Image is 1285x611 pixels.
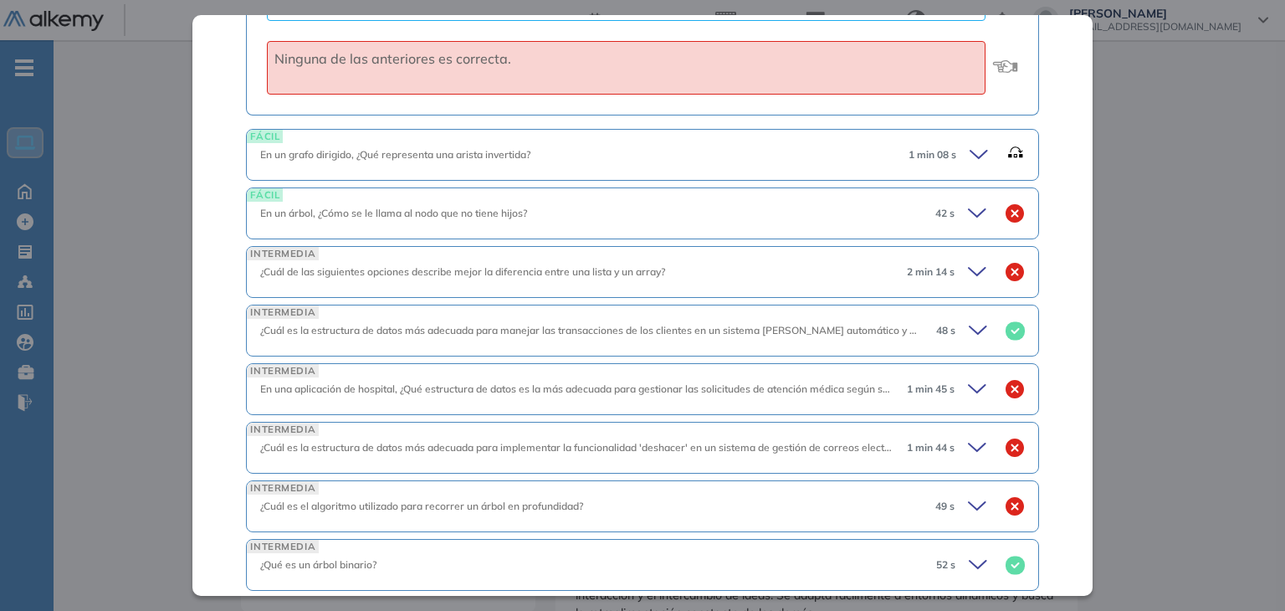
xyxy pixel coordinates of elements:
[247,130,283,142] span: FÁCIL
[247,364,319,377] span: INTERMEDIA
[274,50,511,67] span: Ninguna de las anteriores es correcta.
[260,265,665,278] span: ¿Cuál de las siguientes opciones describe mejor la diferencia entre una lista y un array?
[935,499,955,514] span: 49 s
[907,382,955,397] span: 1 min 45 s
[907,440,955,455] span: 1 min 44 s
[936,323,955,338] span: 48 s
[247,188,283,201] span: FÁCIL
[247,481,319,494] span: INTERMEDIA
[936,557,955,572] span: 52 s
[260,148,530,161] span: En un grafo dirigido, ¿Qué representa una arista invertida?
[247,247,319,259] span: INTERMEDIA
[247,423,319,435] span: INTERMEDIA
[260,500,583,512] span: ¿Cuál es el algoritmo utilizado para recorrer un árbol en profundidad?
[247,305,319,318] span: INTERMEDIA
[260,558,376,571] span: ¿Qué es un árbol binario?
[260,324,1189,336] span: ¿Cuál es la estructura de datos más adecuada para manejar las transacciones de los clientes en un...
[260,207,527,219] span: En un árbol, ¿Cómo se le llama al nodo que no tiene hijos?
[247,540,319,552] span: INTERMEDIA
[935,206,955,221] span: 42 s
[260,383,938,395] span: En una aplicación de hospital, ¿Qué estructura de datos es la más adecuada para gestionar las sol...
[907,264,955,280] span: 2 min 14 s
[260,441,1237,454] span: ¿Cuál es la estructura de datos más adecuada para implementar la funcionalidad 'deshacer' en un s...
[909,147,956,162] span: 1 min 08 s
